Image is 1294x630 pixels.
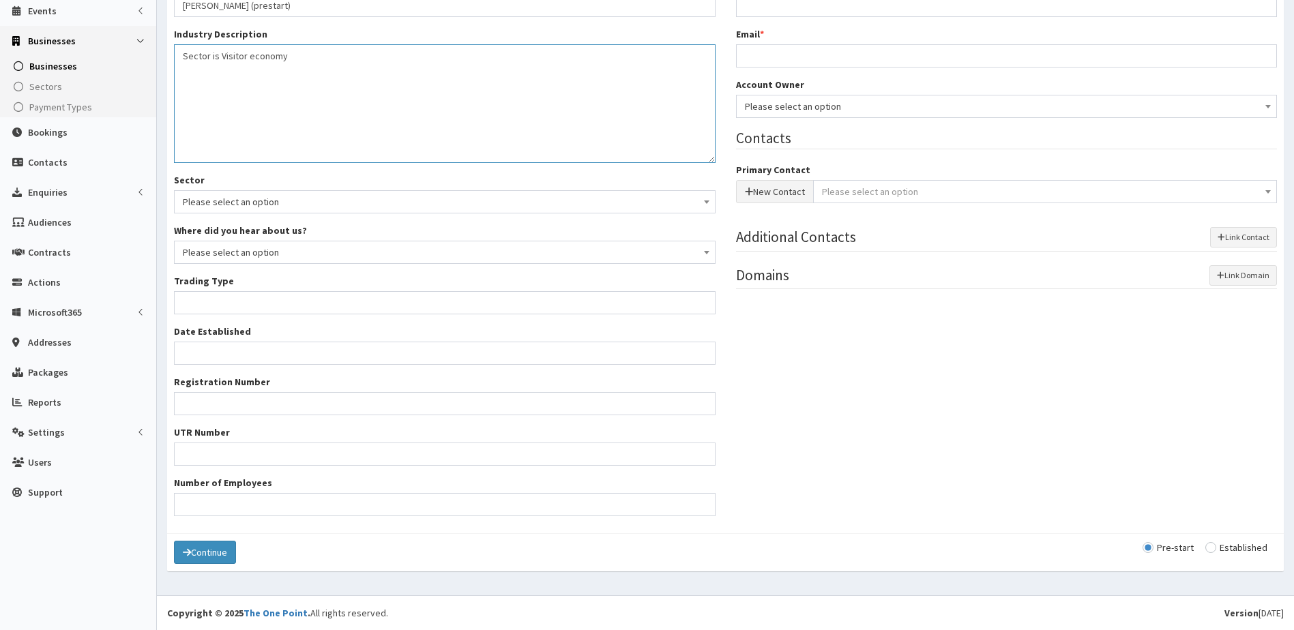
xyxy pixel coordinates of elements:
span: Events [28,5,57,17]
footer: All rights reserved. [157,595,1294,630]
span: Actions [28,276,61,288]
span: Please select an option [174,190,716,213]
span: Please select an option [183,243,707,262]
span: Please select an option [183,192,707,211]
span: Contacts [28,156,68,168]
legend: Contacts [736,128,1278,149]
span: Sectors [29,80,62,93]
b: Version [1224,607,1259,619]
span: Packages [28,366,68,378]
button: Link Domain [1209,265,1277,286]
span: Please select an option [736,95,1278,118]
label: Sector [174,173,205,187]
label: Number of Employees [174,476,272,490]
label: Account Owner [736,78,804,91]
span: Support [28,486,63,498]
label: Pre-start [1143,543,1194,552]
span: Please select an option [822,185,918,198]
a: Payment Types [3,97,156,117]
span: Reports [28,396,61,408]
button: Link Contact [1210,227,1277,247]
label: UTR Number [174,425,230,439]
span: Settings [28,426,65,438]
label: Registration Number [174,375,270,389]
label: Trading Type [174,274,234,288]
button: Continue [174,541,236,564]
span: Users [28,456,52,468]
span: Businesses [28,35,76,47]
a: Sectors [3,76,156,97]
label: Email [736,27,764,41]
span: Please select an option [174,241,716,264]
legend: Additional Contacts [736,227,1278,251]
strong: Copyright © 2025 . [167,607,310,619]
label: Primary Contact [736,163,810,177]
label: Industry Description [174,27,267,41]
span: Payment Types [29,101,92,113]
legend: Domains [736,265,1278,289]
span: Bookings [28,126,68,138]
span: Contracts [28,246,71,258]
a: Businesses [3,56,156,76]
label: Date Established [174,325,251,338]
span: Businesses [29,60,77,72]
span: Enquiries [28,186,68,198]
div: [DATE] [1224,606,1284,620]
span: Please select an option [745,97,1269,116]
span: Addresses [28,336,72,348]
label: Where did you hear about us? [174,224,307,237]
button: New Contact [736,180,814,203]
label: Established [1205,543,1267,552]
a: The One Point [244,607,308,619]
span: Audiences [28,216,72,228]
span: Microsoft365 [28,306,82,318]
